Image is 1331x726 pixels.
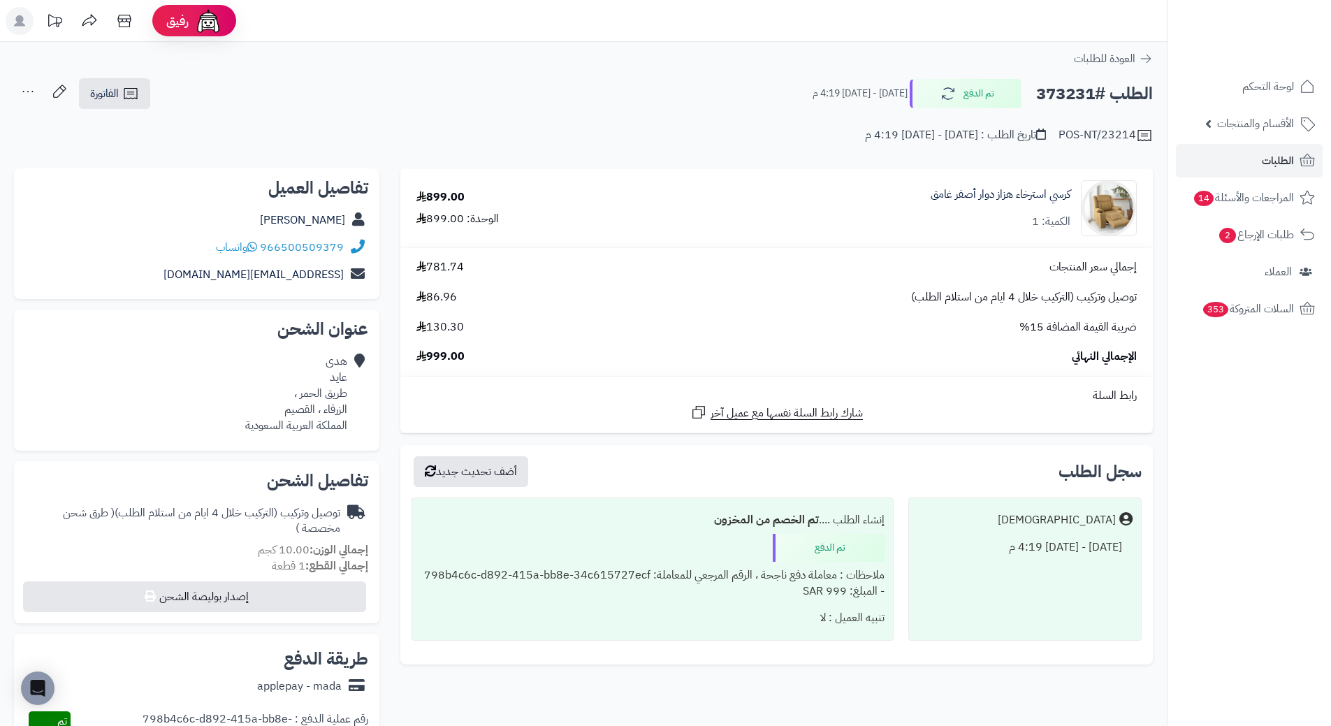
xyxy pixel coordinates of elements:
[1176,144,1323,177] a: الطلبات
[416,211,499,227] div: الوحدة: 899.00
[1072,349,1137,365] span: الإجمالي النهائي
[416,319,464,335] span: 130.30
[25,321,368,337] h2: عنوان الشحن
[1059,127,1153,144] div: POS-NT/23214
[1036,80,1153,108] h2: الطلب #373231
[1193,188,1294,208] span: المراجعات والأسئلة
[1176,255,1323,289] a: العملاء
[260,212,345,228] a: [PERSON_NAME]
[163,266,344,283] a: [EMAIL_ADDRESS][DOMAIN_NAME]
[37,7,72,38] a: تحديثات المنصة
[1074,50,1135,67] span: العودة للطلبات
[865,127,1046,143] div: تاريخ الطلب : [DATE] - [DATE] 4:19 م
[272,558,368,574] small: 1 قطعة
[931,187,1070,203] a: كرسي استرخاء هزاز دوار أصفر غامق
[25,472,368,489] h2: تفاصيل الشحن
[421,507,884,534] div: إنشاء الطلب ....
[310,542,368,558] strong: إجمالي الوزن:
[813,87,908,101] small: [DATE] - [DATE] 4:19 م
[714,511,819,528] b: تم الخصم من المخزون
[421,604,884,632] div: تنبيه العميل : لا
[194,7,222,35] img: ai-face.png
[917,534,1133,561] div: [DATE] - [DATE] 4:19 م
[245,354,347,433] div: هدى عايد طريق الحمر ، الزرقاء ، القصيم المملكة العربية السعودية
[284,651,368,667] h2: طريقة الدفع
[90,85,119,102] span: الفاتورة
[21,671,54,705] div: Open Intercom Messenger
[257,678,342,695] div: applepay - mada
[416,349,465,365] span: 999.00
[1176,292,1323,326] a: السلات المتروكة353
[416,189,465,205] div: 899.00
[421,562,884,605] div: ملاحظات : معاملة دفع ناجحة ، الرقم المرجعي للمعاملة: 798b4c6c-d892-415a-bb8e-34c615727ecf - المبل...
[79,78,150,109] a: الفاتورة
[911,289,1137,305] span: توصيل وتركيب (التركيب خلال 4 ايام من استلام الطلب)
[260,239,344,256] a: 966500509379
[166,13,189,29] span: رفيق
[998,512,1116,528] div: [DEMOGRAPHIC_DATA]
[1202,302,1228,318] span: 353
[1217,114,1294,133] span: الأقسام والمنتجات
[1019,319,1137,335] span: ضريبة القيمة المضافة 15%
[1265,262,1292,282] span: العملاء
[1202,299,1294,319] span: السلات المتروكة
[25,180,368,196] h2: تفاصيل العميل
[216,239,257,256] a: واتساب
[406,388,1147,404] div: رابط السلة
[23,581,366,612] button: إصدار بوليصة الشحن
[690,404,863,421] a: شارك رابط السلة نفسها مع عميل آخر
[1074,50,1153,67] a: العودة للطلبات
[1236,31,1318,60] img: logo-2.png
[773,534,885,562] div: تم الدفع
[258,542,368,558] small: 10.00 كجم
[1176,70,1323,103] a: لوحة التحكم
[1194,191,1214,207] span: 14
[1219,228,1237,244] span: 2
[1176,218,1323,252] a: طلبات الإرجاع2
[305,558,368,574] strong: إجمالي القطع:
[1032,214,1070,230] div: الكمية: 1
[1049,259,1137,275] span: إجمالي سعر المنتجات
[711,405,863,421] span: شارك رابط السلة نفسها مع عميل آخر
[1242,77,1294,96] span: لوحة التحكم
[416,289,457,305] span: 86.96
[416,259,464,275] span: 781.74
[25,505,340,537] div: توصيل وتركيب (التركيب خلال 4 ايام من استلام الطلب)
[1218,225,1294,245] span: طلبات الإرجاع
[414,456,528,487] button: أضف تحديث جديد
[63,504,340,537] span: ( طرق شحن مخصصة )
[1176,181,1323,215] a: المراجعات والأسئلة14
[910,79,1021,108] button: تم الدفع
[1059,463,1142,480] h3: سجل الطلب
[1262,151,1294,170] span: الطلبات
[1082,180,1136,236] img: 1728805605-110102050026-90x90.jpg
